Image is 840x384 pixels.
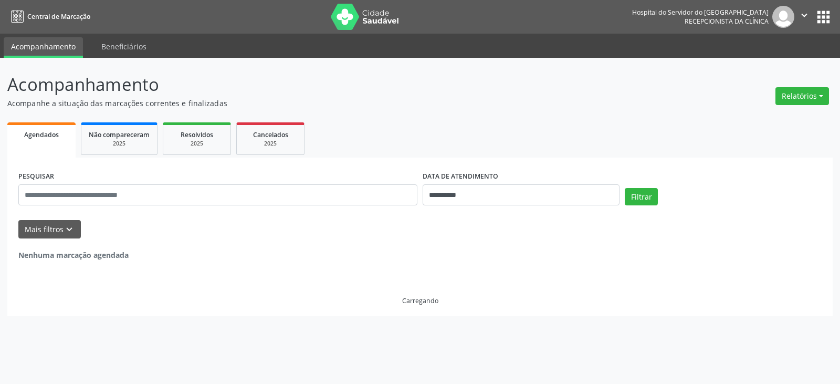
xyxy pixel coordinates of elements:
i: keyboard_arrow_down [64,224,75,235]
label: DATA DE ATENDIMENTO [423,169,498,185]
div: Carregando [402,296,438,305]
p: Acompanhe a situação das marcações correntes e finalizadas [7,98,585,109]
button: Filtrar [625,188,658,206]
p: Acompanhamento [7,71,585,98]
button: Relatórios [775,87,829,105]
button: Mais filtroskeyboard_arrow_down [18,220,81,238]
img: img [772,6,794,28]
span: Recepcionista da clínica [685,17,769,26]
a: Central de Marcação [7,8,90,25]
span: Central de Marcação [27,12,90,21]
span: Cancelados [253,130,288,139]
i:  [799,9,810,21]
div: Hospital do Servidor do [GEOGRAPHIC_DATA] [632,8,769,17]
span: Agendados [24,130,59,139]
strong: Nenhuma marcação agendada [18,250,129,260]
button:  [794,6,814,28]
div: 2025 [171,140,223,148]
label: PESQUISAR [18,169,54,185]
div: 2025 [89,140,150,148]
span: Resolvidos [181,130,213,139]
div: 2025 [244,140,297,148]
button: apps [814,8,833,26]
a: Beneficiários [94,37,154,56]
a: Acompanhamento [4,37,83,58]
span: Não compareceram [89,130,150,139]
